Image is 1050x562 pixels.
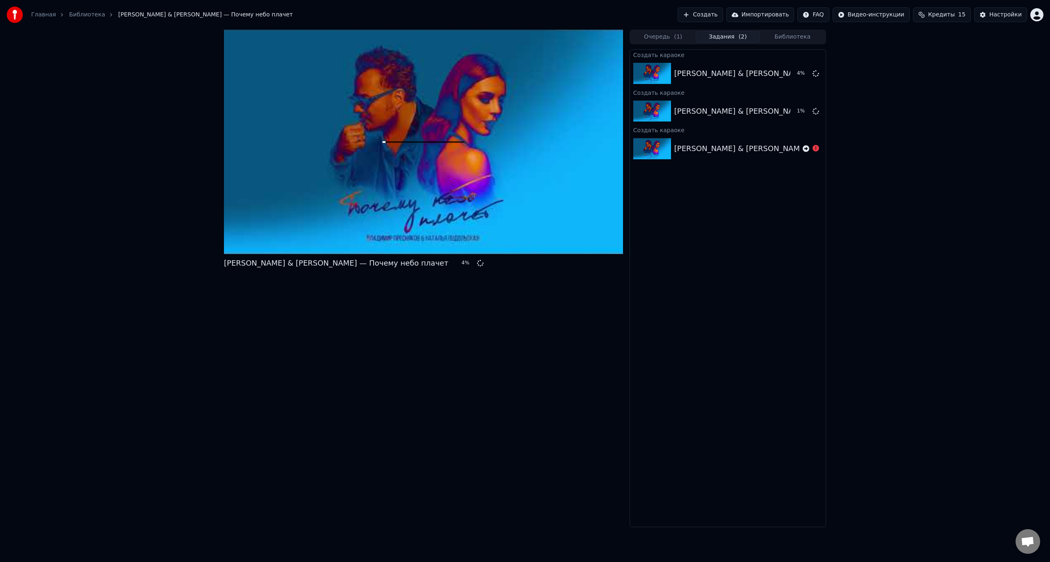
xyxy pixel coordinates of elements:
[974,7,1027,22] button: Настройки
[69,11,105,19] a: Библиотека
[760,31,825,43] button: Библиотека
[674,143,899,154] div: [PERSON_NAME] & [PERSON_NAME] — Почему небо плачет
[726,7,794,22] button: Импортировать
[739,33,747,41] span: ( 2 )
[797,70,809,77] div: 4 %
[913,7,971,22] button: Кредиты15
[1016,529,1040,554] a: Открытый чат
[31,11,56,19] a: Главная
[989,11,1022,19] div: Настройки
[630,125,826,135] div: Создать караоке
[224,257,448,269] div: [PERSON_NAME] & [PERSON_NAME] — Почему небо плачет
[928,11,955,19] span: Кредиты
[461,260,474,266] div: 4 %
[631,31,696,43] button: Очередь
[674,33,682,41] span: ( 1 )
[797,108,809,115] div: 1 %
[674,68,899,79] div: [PERSON_NAME] & [PERSON_NAME] — Почему небо плачет
[696,31,760,43] button: Задания
[7,7,23,23] img: youka
[958,11,966,19] span: 15
[118,11,293,19] span: [PERSON_NAME] & [PERSON_NAME] — Почему небо плачет
[833,7,910,22] button: Видео-инструкции
[797,7,829,22] button: FAQ
[674,106,899,117] div: [PERSON_NAME] & [PERSON_NAME] — Почему небо плачет
[31,11,293,19] nav: breadcrumb
[630,87,826,97] div: Создать караоке
[630,50,826,60] div: Создать караоке
[678,7,723,22] button: Создать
